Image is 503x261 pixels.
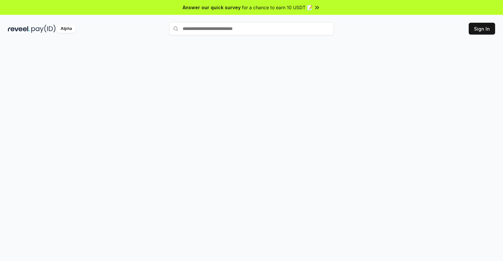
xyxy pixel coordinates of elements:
[8,25,30,33] img: reveel_dark
[469,23,495,35] button: Sign In
[31,25,56,33] img: pay_id
[242,4,312,11] span: for a chance to earn 10 USDT 📝
[57,25,75,33] div: Alpha
[183,4,241,11] span: Answer our quick survey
